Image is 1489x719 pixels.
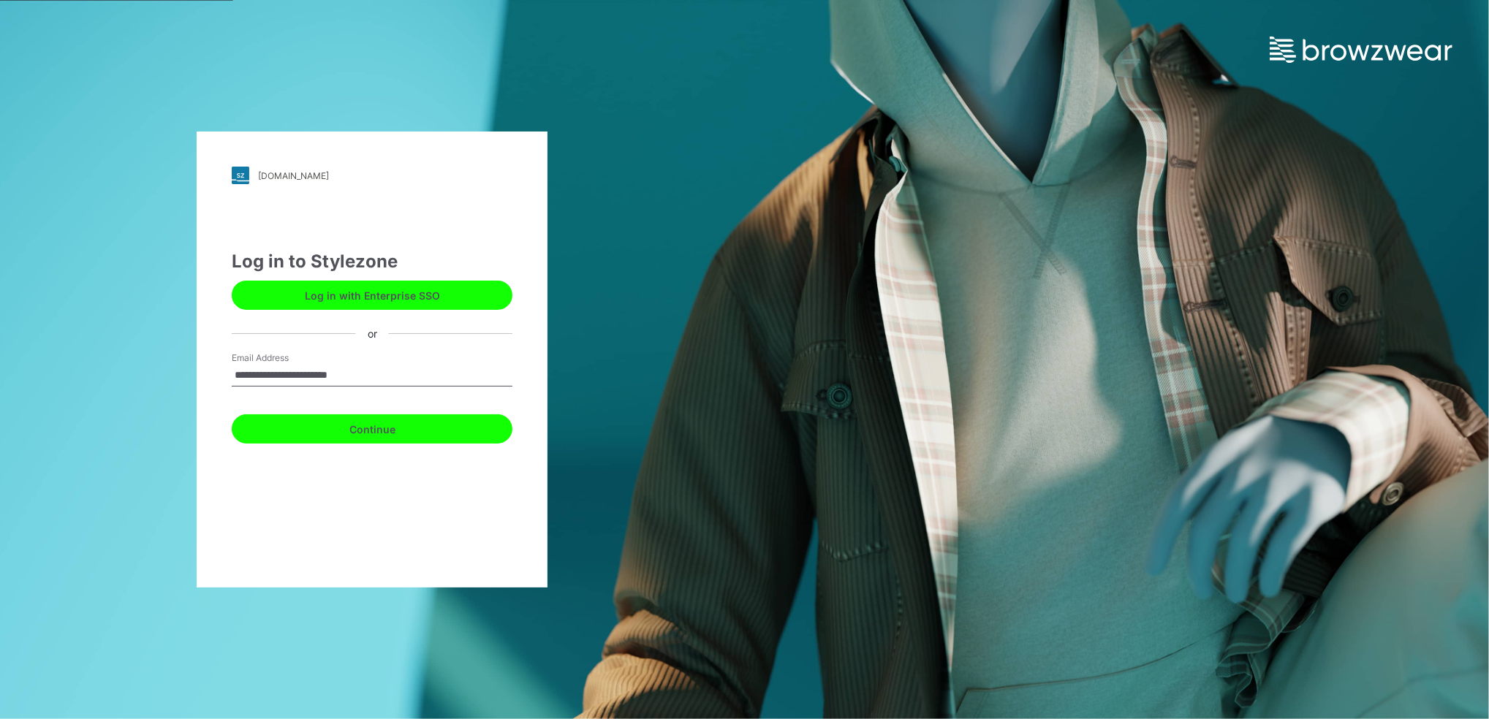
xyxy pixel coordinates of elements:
div: or [356,326,389,341]
button: Continue [232,414,512,444]
img: browzwear-logo.e42bd6dac1945053ebaf764b6aa21510.svg [1270,37,1452,63]
label: Email Address [232,351,334,365]
div: [DOMAIN_NAME] [258,170,329,181]
div: Log in to Stylezone [232,248,512,275]
a: [DOMAIN_NAME] [232,167,512,184]
img: stylezone-logo.562084cfcfab977791bfbf7441f1a819.svg [232,167,249,184]
button: Log in with Enterprise SSO [232,281,512,310]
